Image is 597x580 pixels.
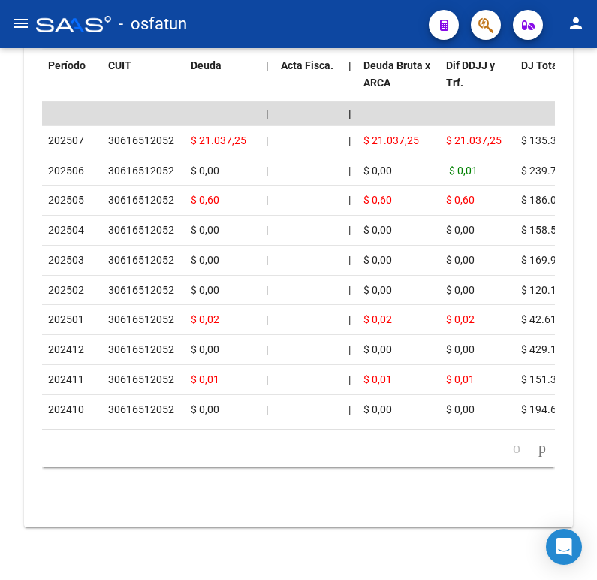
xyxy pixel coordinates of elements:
[260,50,275,116] datatable-header-cell: |
[108,401,174,418] div: 30616512052
[266,194,268,206] span: |
[521,403,583,415] span: $ 194.697,63
[266,403,268,415] span: |
[446,165,478,177] span: -$ 0,01
[48,313,84,325] span: 202501
[48,403,84,415] span: 202410
[440,50,515,116] datatable-header-cell: Dif DDJJ y Trf.
[12,14,30,32] mat-icon: menu
[119,8,187,41] span: - osfatun
[521,254,583,266] span: $ 169.959,45
[48,59,86,71] span: Período
[266,254,268,266] span: |
[446,194,475,206] span: $ 0,60
[191,373,219,385] span: $ 0,01
[357,50,440,116] datatable-header-cell: Deuda Bruta x ARCA
[191,254,219,266] span: $ 0,00
[363,403,392,415] span: $ 0,00
[108,282,174,299] div: 30616512052
[348,313,351,325] span: |
[348,59,351,71] span: |
[42,50,102,116] datatable-header-cell: Período
[266,134,268,147] span: |
[266,284,268,296] span: |
[446,59,495,89] span: Dif DDJJ y Trf.
[102,50,185,116] datatable-header-cell: CUIT
[363,313,392,325] span: $ 0,02
[108,162,174,180] div: 30616512052
[546,529,582,565] div: Open Intercom Messenger
[191,313,219,325] span: $ 0,02
[191,403,219,415] span: $ 0,00
[191,194,219,206] span: $ 0,60
[521,343,583,355] span: $ 429.116,79
[348,107,351,119] span: |
[108,371,174,388] div: 30616512052
[515,50,590,116] datatable-header-cell: DJ Total
[348,343,351,355] span: |
[266,165,268,177] span: |
[48,165,84,177] span: 202506
[348,284,351,296] span: |
[108,132,174,150] div: 30616512052
[521,313,577,325] span: $ 42.613,00
[363,165,392,177] span: $ 0,00
[266,373,268,385] span: |
[348,254,351,266] span: |
[506,440,527,457] a: go to previous page
[48,134,84,147] span: 202507
[521,373,583,385] span: $ 151.380,55
[446,403,475,415] span: $ 0,00
[108,192,174,209] div: 30616512052
[191,165,219,177] span: $ 0,00
[191,134,246,147] span: $ 21.037,25
[348,134,351,147] span: |
[363,59,430,89] span: Deuda Bruta x ARCA
[363,224,392,236] span: $ 0,00
[363,343,392,355] span: $ 0,00
[348,194,351,206] span: |
[266,343,268,355] span: |
[446,343,475,355] span: $ 0,00
[521,224,583,236] span: $ 158.585,96
[348,165,351,177] span: |
[446,224,475,236] span: $ 0,00
[446,284,475,296] span: $ 0,00
[446,373,475,385] span: $ 0,01
[281,59,333,71] span: Acta Fisca.
[521,284,583,296] span: $ 120.184,57
[348,373,351,385] span: |
[191,343,219,355] span: $ 0,00
[191,224,219,236] span: $ 0,00
[363,373,392,385] span: $ 0,01
[185,50,260,116] datatable-header-cell: Deuda
[266,224,268,236] span: |
[363,194,392,206] span: $ 0,60
[108,252,174,269] div: 30616512052
[348,224,351,236] span: |
[266,107,269,119] span: |
[48,254,84,266] span: 202503
[108,311,174,328] div: 30616512052
[108,222,174,239] div: 30616512052
[108,59,131,71] span: CUIT
[191,59,222,71] span: Deuda
[567,14,585,32] mat-icon: person
[275,50,342,116] datatable-header-cell: Acta Fisca.
[446,313,475,325] span: $ 0,02
[446,254,475,266] span: $ 0,00
[48,194,84,206] span: 202505
[48,373,84,385] span: 202411
[521,59,561,71] span: DJ Total
[521,194,583,206] span: $ 186.098,24
[48,343,84,355] span: 202412
[108,341,174,358] div: 30616512052
[521,165,583,177] span: $ 239.798,16
[342,50,357,116] datatable-header-cell: |
[266,313,268,325] span: |
[48,284,84,296] span: 202502
[348,403,351,415] span: |
[521,134,583,147] span: $ 135.383,12
[363,134,419,147] span: $ 21.037,25
[446,134,502,147] span: $ 21.037,25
